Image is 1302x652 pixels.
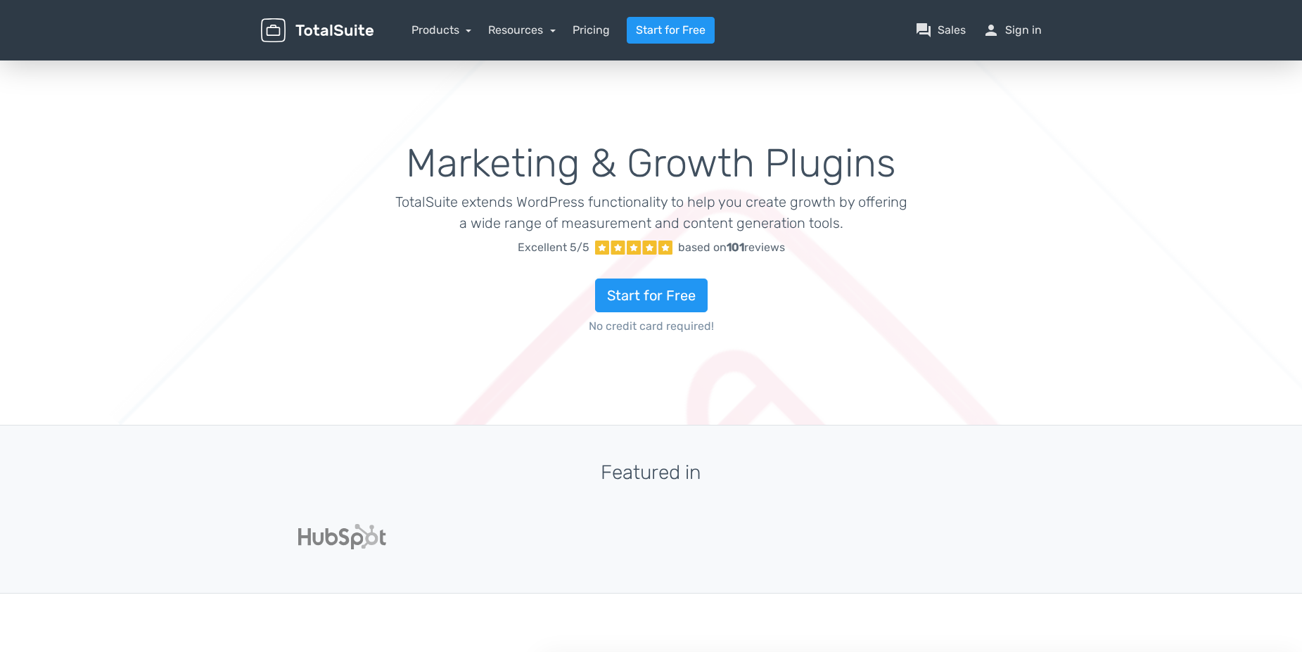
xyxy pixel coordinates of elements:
a: personSign in [983,22,1042,39]
h1: Marketing & Growth Plugins [395,142,907,186]
a: Start for Free [595,279,708,312]
span: person [983,22,1000,39]
span: question_answer [915,22,932,39]
div: based on reviews [678,239,785,256]
a: question_answerSales [915,22,966,39]
span: Excellent 5/5 [518,239,589,256]
img: Hubspot [298,524,386,549]
img: TotalSuite for WordPress [261,18,374,43]
a: Resources [488,23,556,37]
a: Products [411,23,472,37]
a: Start for Free [627,17,715,44]
p: TotalSuite extends WordPress functionality to help you create growth by offering a wide range of ... [395,191,907,234]
span: No credit card required! [395,318,907,335]
a: Excellent 5/5 based on101reviews [395,234,907,262]
strong: 101 [727,241,744,254]
h3: Featured in [261,462,1042,484]
a: Pricing [573,22,610,39]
